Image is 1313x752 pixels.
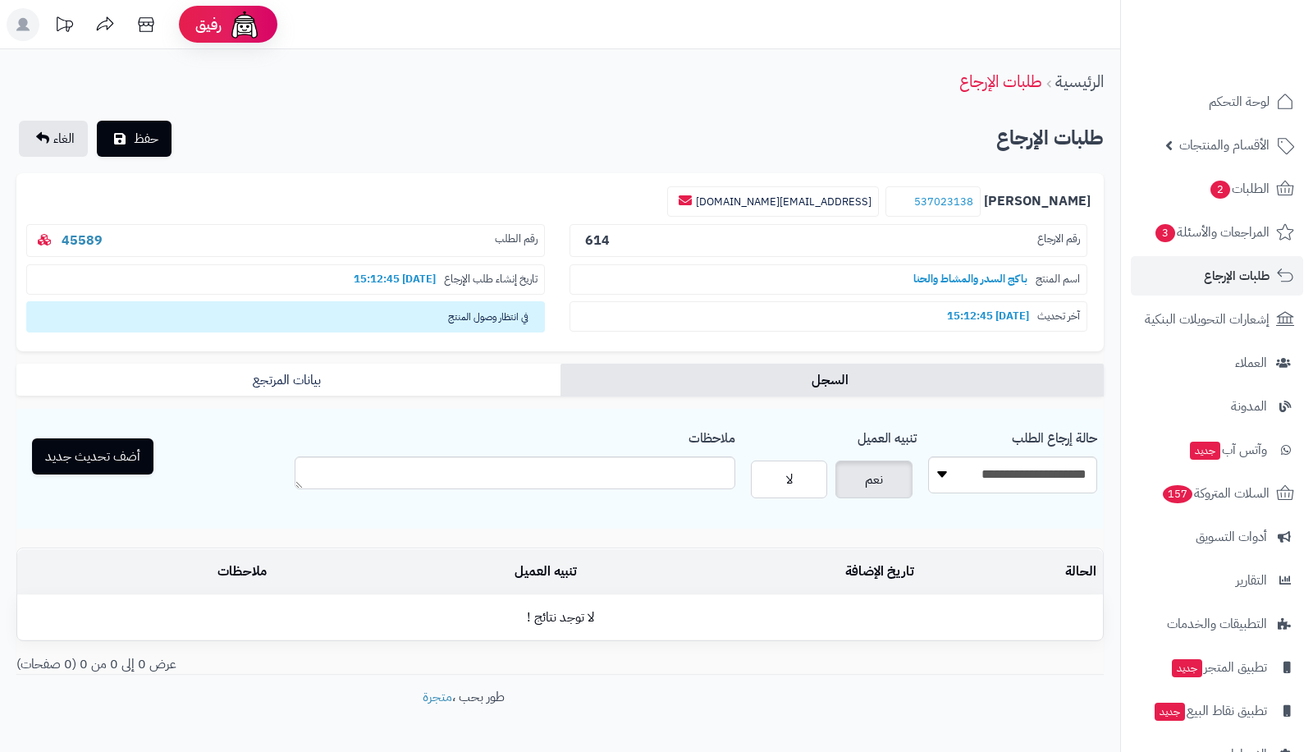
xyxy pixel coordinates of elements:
[858,422,917,448] label: تنبيه العميل
[689,422,735,448] label: ملاحظات
[1190,442,1220,460] span: جديد
[1188,438,1267,461] span: وآتس آب
[1170,656,1267,679] span: تطبيق المتجر
[1036,272,1080,287] span: اسم المنتج
[921,549,1103,594] td: الحالة
[1131,691,1303,731] a: تطبيق نقاط البيعجديد
[345,271,444,287] b: [DATE] 15:12:45
[423,687,452,707] a: متجرة
[1172,659,1202,677] span: جديد
[1131,474,1303,513] a: السلات المتروكة157
[1153,699,1267,722] span: تطبيق نقاط البيع
[1167,612,1267,635] span: التطبيقات والخدمات
[1179,134,1270,157] span: الأقسام والمنتجات
[1236,569,1267,592] span: التقارير
[228,8,261,41] img: ai-face.png
[1231,395,1267,418] span: المدونة
[1131,256,1303,296] a: طلبات الإرجاع
[865,470,883,489] span: نعم
[19,121,88,157] a: الغاء
[26,301,545,332] span: في انتظار وصول المنتج
[495,232,538,250] span: رقم الطلب
[1155,703,1185,721] span: جديد
[1131,82,1303,122] a: لوحة التحكم
[1131,169,1303,209] a: الطلبات2
[1145,308,1270,331] span: إشعارات التحويلات البنكية
[1209,90,1270,113] span: لوحة التحكم
[1155,224,1175,242] span: 3
[32,438,153,475] button: أضف تحديث جديد
[1037,309,1080,324] span: آخر تحديث
[1131,430,1303,470] a: وآتس آبجديد
[1131,213,1303,252] a: المراجعات والأسئلة3
[16,364,560,397] a: بيانات المرتجع
[1163,485,1192,503] span: 157
[696,194,872,209] a: [EMAIL_ADDRESS][DOMAIN_NAME]
[996,122,1104,155] h2: طلبات الإرجاع
[1012,422,1097,448] label: حالة إرجاع الطلب
[97,121,172,157] button: حفظ
[1131,648,1303,687] a: تطبيق المتجرجديد
[62,231,103,250] a: 45589
[786,470,793,489] span: لا
[959,69,1042,94] a: طلبات الإرجاع
[1235,351,1267,374] span: العملاء
[1154,221,1270,244] span: المراجعات والأسئلة
[1131,604,1303,644] a: التطبيقات والخدمات
[1161,482,1270,505] span: السلات المتروكة
[53,129,75,149] span: الغاء
[444,272,538,287] span: تاريخ إنشاء طلب الإرجاع
[914,194,973,209] a: 537023138
[1131,387,1303,426] a: المدونة
[984,192,1091,211] b: [PERSON_NAME]
[1131,343,1303,383] a: العملاء
[583,549,921,594] td: تاريخ الإضافة
[4,655,560,674] div: عرض 0 إلى 0 من 0 (0 صفحات)
[273,549,583,594] td: تنبيه العميل
[1055,69,1104,94] a: الرئيسية
[585,231,610,250] b: 614
[939,308,1037,323] b: [DATE] 15:12:45
[134,129,158,149] span: حفظ
[905,271,1036,287] b: باكج السدر والمشاط والحنا
[17,595,1103,640] td: لا توجد نتائج !
[17,549,273,594] td: ملاحظات
[195,15,222,34] span: رفيق
[1037,232,1080,250] span: رقم الارجاع
[1210,181,1230,199] span: 2
[1196,525,1267,548] span: أدوات التسويق
[1131,517,1303,557] a: أدوات التسويق
[1204,264,1270,287] span: طلبات الإرجاع
[560,364,1105,397] a: السجل
[1131,300,1303,339] a: إشعارات التحويلات البنكية
[1209,177,1270,200] span: الطلبات
[1131,561,1303,600] a: التقارير
[43,8,85,45] a: تحديثات المنصة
